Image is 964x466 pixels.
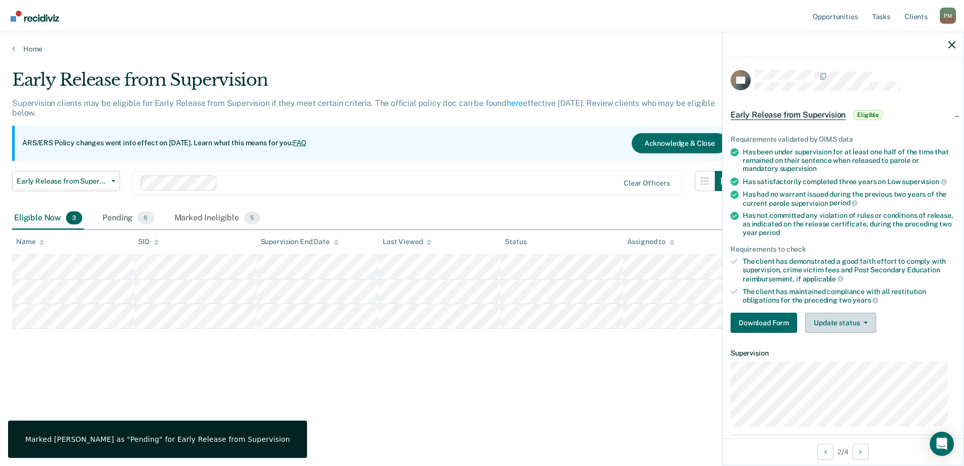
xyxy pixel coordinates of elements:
div: Has satisfactorily completed three years on Low [743,177,955,186]
div: Marked [PERSON_NAME] as "Pending" for Early Release from Supervision [25,435,290,444]
div: Requirements validated by OIMS data [731,135,955,144]
span: supervision [902,178,946,186]
button: Update status [805,313,876,333]
div: SID [138,238,159,246]
button: Previous Opportunity [817,444,833,460]
div: Name [16,238,44,246]
a: here [507,98,523,108]
div: Pending [100,207,156,229]
span: period [759,228,779,237]
div: Eligible Now [12,207,84,229]
div: 2 / 4 [722,438,963,465]
button: Download Form [731,313,797,333]
p: ARS/ERS Policy changes went into effect on [DATE]. Learn what this means for you: [22,138,307,148]
span: Eligible [854,110,882,120]
span: 6 [138,211,154,224]
button: Next Opportunity [853,444,869,460]
a: Navigate to form link [731,313,801,333]
div: Has been under supervision for at least one half of the time that remained on their sentence when... [743,148,955,173]
div: Supervision End Date [261,238,339,246]
div: The client has maintained compliance with all restitution obligations for the preceding two [743,287,955,305]
div: Early Release from Supervision [12,70,735,98]
div: The client has demonstrated a good faith effort to comply with supervision, crime victim fees and... [743,257,955,283]
div: Open Intercom Messenger [930,432,954,456]
span: Early Release from Supervision [17,177,107,186]
div: P M [940,8,956,24]
div: Early Release from SupervisionEligible [722,99,963,131]
span: supervision [780,164,817,172]
div: Has not committed any violation of rules or conditions of release, as indicated on the release ce... [743,211,955,237]
span: 3 [66,211,82,224]
span: Early Release from Supervision [731,110,846,120]
span: years [853,296,878,304]
a: Home [12,44,952,53]
div: Marked Ineligible [172,207,263,229]
dt: Supervision [731,349,955,358]
div: Has had no warrant issued during the previous two years of the current parole supervision [743,190,955,207]
p: Supervision clients may be eligible for Early Release from Supervision if they meet certain crite... [12,98,715,118]
img: Recidiviz [11,11,59,22]
div: Last Viewed [383,238,432,246]
span: period [829,199,858,207]
a: FAQ [293,139,307,147]
span: 5 [244,211,260,224]
div: Clear officers [624,179,670,188]
div: Status [505,238,526,246]
div: Assigned to [627,238,675,246]
button: Profile dropdown button [940,8,956,24]
div: Requirements to check [731,245,955,254]
button: Acknowledge & Close [632,133,728,153]
span: applicable [803,275,843,283]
